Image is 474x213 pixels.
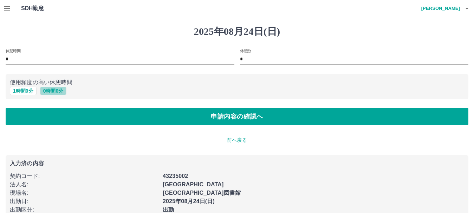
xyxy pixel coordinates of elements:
label: 休憩分 [240,48,251,53]
button: 申請内容の確認へ [6,108,468,125]
p: 現場名 : [10,189,158,197]
p: 契約コード : [10,172,158,180]
b: [GEOGRAPHIC_DATA] [163,181,224,187]
p: 法人名 : [10,180,158,189]
p: 使用頻度の高い休憩時間 [10,78,464,87]
p: 出勤日 : [10,197,158,206]
b: 43235002 [163,173,188,179]
button: 1時間0分 [10,87,37,95]
button: 0時間0分 [40,87,67,95]
b: [GEOGRAPHIC_DATA]図書館 [163,190,241,196]
h1: 2025年08月24日(日) [6,26,468,38]
b: 2025年08月24日(日) [163,198,215,204]
p: 前へ戻る [6,137,468,144]
p: 入力済の内容 [10,161,464,166]
b: 出勤 [163,207,174,213]
label: 休憩時間 [6,48,20,53]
